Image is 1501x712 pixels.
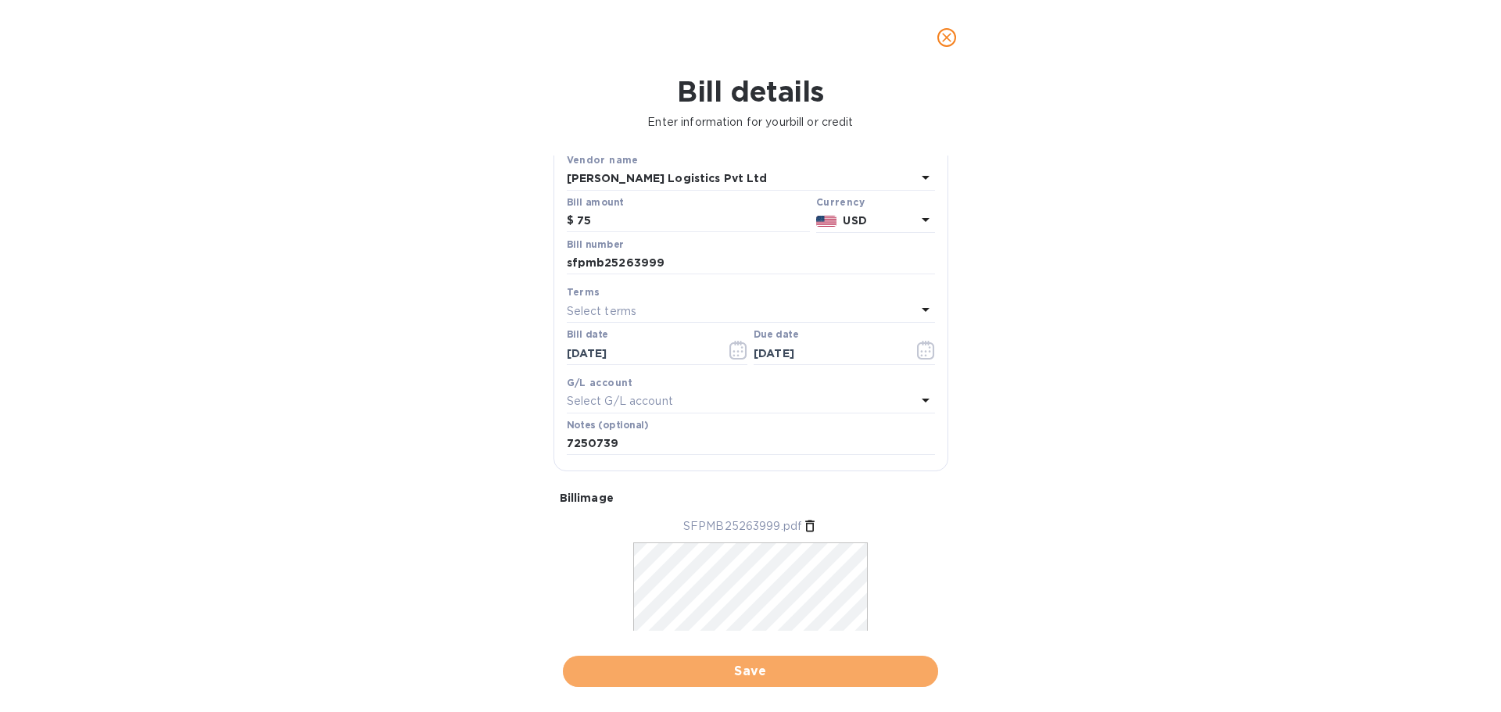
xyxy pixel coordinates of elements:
label: Due date [754,331,798,340]
div: $ [567,209,577,233]
b: Currency [816,196,865,208]
h1: Bill details [13,75,1488,108]
b: [PERSON_NAME] Logistics Pvt Ltd [567,172,768,184]
p: Select G/L account [567,393,673,410]
input: Enter bill number [567,252,935,275]
input: Enter notes [567,432,935,456]
label: Bill number [567,240,623,249]
button: Save [563,656,938,687]
input: Due date [754,342,901,365]
label: Notes (optional) [567,420,649,430]
label: Bill date [567,331,608,340]
p: Enter information for your bill or credit [13,114,1488,131]
b: USD [843,214,866,227]
p: SFPMB25263999.pdf [683,518,802,535]
b: G/L account [567,377,633,388]
label: Bill amount [567,198,623,207]
p: Bill image [560,490,942,506]
p: Select terms [567,303,637,320]
button: close [928,19,965,56]
input: $ Enter bill amount [577,209,810,233]
input: Select date [567,342,715,365]
b: Terms [567,286,600,298]
b: Vendor name [567,154,639,166]
span: Save [575,662,926,681]
img: USD [816,216,837,227]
